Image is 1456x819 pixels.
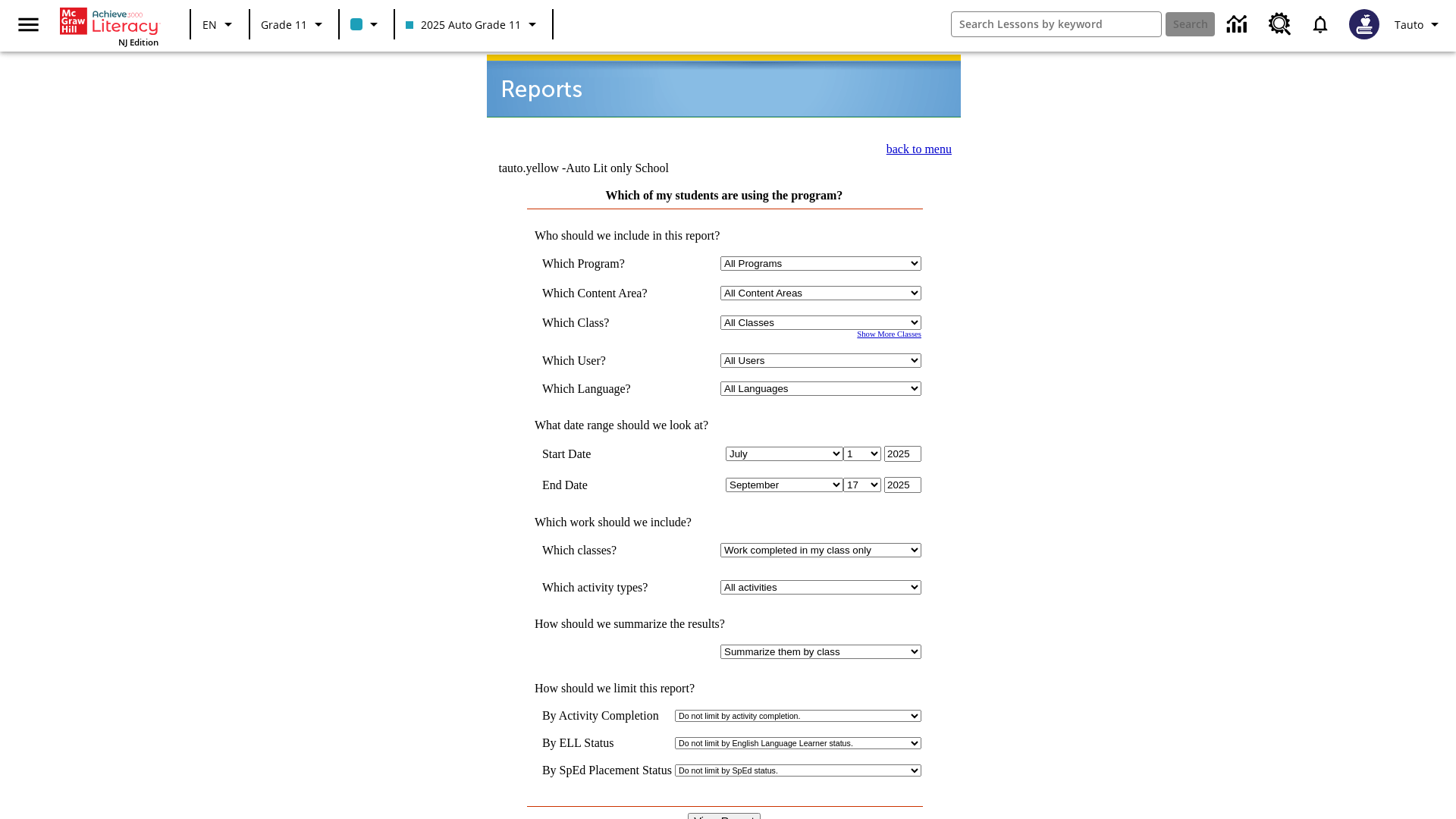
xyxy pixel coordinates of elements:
[542,709,672,723] td: By Activity Completion
[542,764,672,777] td: By SpEd Placement Status
[542,256,670,271] td: Which Program?
[527,682,921,695] td: How should we limit this report?
[566,162,669,174] nobr: Auto Lit only School
[527,617,921,631] td: How should we summarize the results?
[196,11,244,38] button: Language: EN, Select a language
[498,162,777,175] td: tauto.yellow -
[542,543,670,557] td: Which classes?
[886,143,952,155] a: back to menu
[261,17,307,33] span: Grade 11
[6,2,51,47] button: Open side menu
[606,189,843,202] a: Which of my students are using the program?
[542,446,670,462] td: Start Date
[542,580,670,595] td: Which activity types?
[118,36,158,48] span: NJ Edition
[527,419,921,432] td: What date range should we look at?
[487,55,961,118] img: header
[400,11,548,38] button: Class: 2025 Auto Grade 11, Select your class
[952,12,1161,36] input: search field
[542,477,670,493] td: End Date
[542,353,670,368] td: Which User?
[542,315,670,330] td: Which Class?
[202,17,217,33] span: EN
[527,229,921,243] td: Who should we include in this report?
[1260,4,1301,45] a: Resource Center, Will open in new tab
[542,287,648,300] nobr: Which Content Area?
[1218,4,1260,45] a: Data Center
[255,11,334,38] button: Grade: Grade 11, Select a grade
[1389,11,1450,38] button: Profile/Settings
[1340,5,1389,44] button: Select a new avatar
[1349,9,1379,39] img: Avatar
[542,381,670,396] td: Which Language?
[1395,17,1423,33] span: Tauto
[542,736,672,750] td: By ELL Status
[60,5,158,48] div: Home
[527,516,921,529] td: Which work should we include?
[857,330,921,338] a: Show More Classes
[344,11,389,38] button: Class color is light blue. Change class color
[1301,5,1340,44] a: Notifications
[406,17,521,33] span: 2025 Auto Grade 11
